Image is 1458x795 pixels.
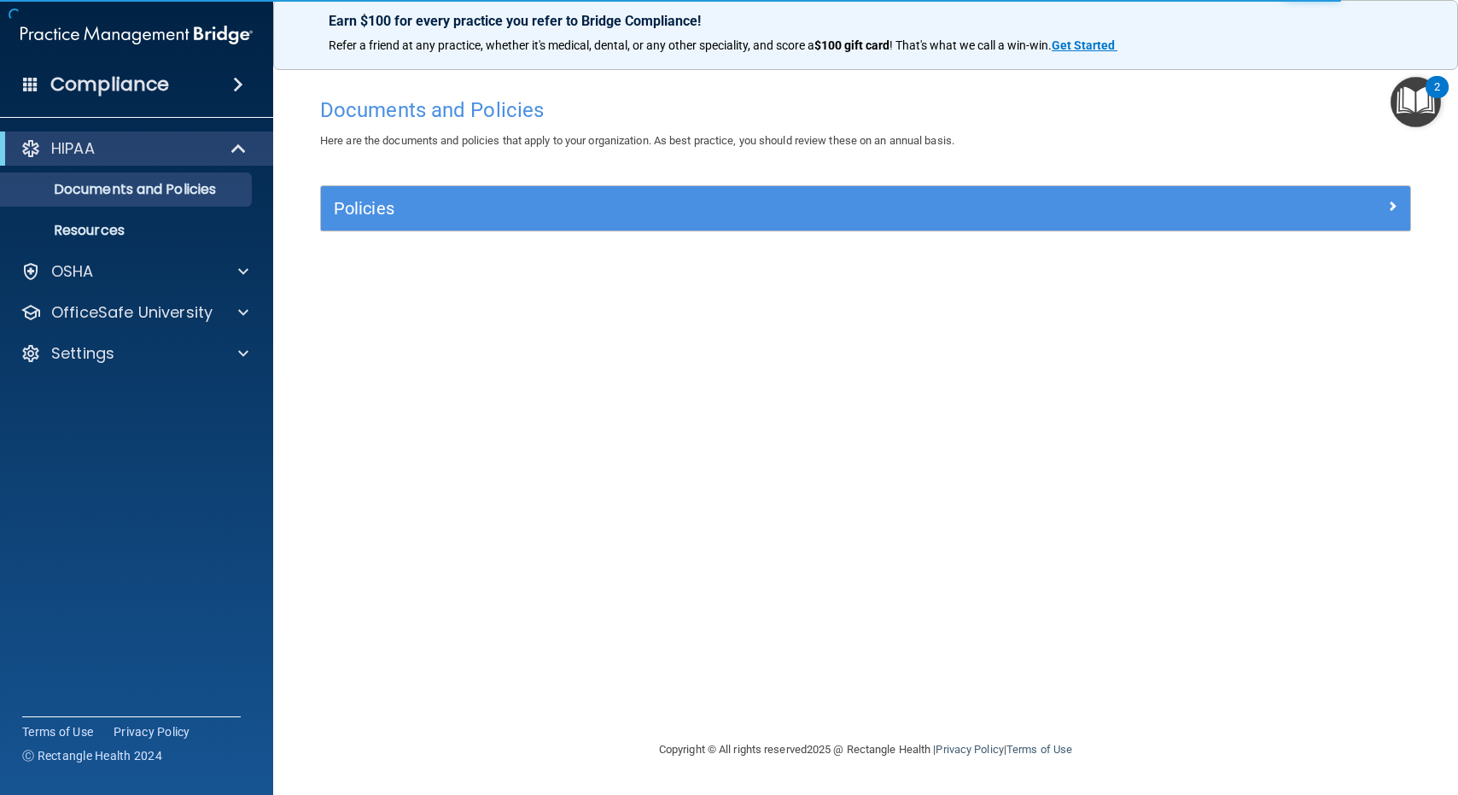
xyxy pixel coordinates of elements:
span: Refer a friend at any practice, whether it's medical, dental, or any other speciality, and score a [329,38,814,52]
div: Copyright © All rights reserved 2025 @ Rectangle Health | | [554,722,1177,777]
a: OSHA [20,261,248,282]
a: Settings [20,343,248,364]
a: HIPAA [20,138,248,159]
p: HIPAA [51,138,95,159]
span: ! That's what we call a win-win. [889,38,1052,52]
a: Get Started [1052,38,1117,52]
span: Here are the documents and policies that apply to your organization. As best practice, you should... [320,134,954,147]
div: 2 [1434,87,1440,109]
a: Privacy Policy [936,743,1003,756]
a: Policies [334,195,1397,222]
strong: Get Started [1052,38,1115,52]
h5: Policies [334,199,1125,218]
h4: Documents and Policies [320,99,1411,121]
a: Privacy Policy [114,723,190,740]
button: Open Resource Center, 2 new notifications [1391,77,1441,127]
a: Terms of Use [1006,743,1072,756]
p: Documents and Policies [11,181,244,198]
h4: Compliance [50,73,169,96]
a: Terms of Use [22,723,93,740]
p: OSHA [51,261,94,282]
img: PMB logo [20,18,253,52]
a: OfficeSafe University [20,302,248,323]
span: Ⓒ Rectangle Health 2024 [22,747,162,764]
strong: $100 gift card [814,38,889,52]
p: Resources [11,222,244,239]
p: OfficeSafe University [51,302,213,323]
p: Settings [51,343,114,364]
p: Earn $100 for every practice you refer to Bridge Compliance! [329,13,1403,29]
